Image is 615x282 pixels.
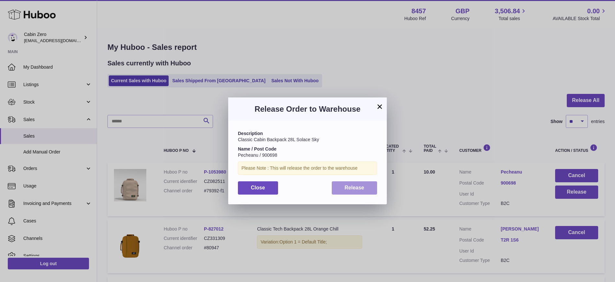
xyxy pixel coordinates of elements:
[238,137,319,142] span: Classic Cabin Backpack 28L Solace Sky
[238,152,277,158] span: Pecheanu / 900698
[238,131,263,136] strong: Description
[345,185,364,190] span: Release
[238,181,278,195] button: Close
[238,162,377,175] div: Please Note : This will release the order to the warehouse
[332,181,377,195] button: Release
[238,104,377,114] h3: Release Order to Warehouse
[376,103,384,110] button: ×
[238,146,276,152] strong: Name / Post Code
[251,185,265,190] span: Close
